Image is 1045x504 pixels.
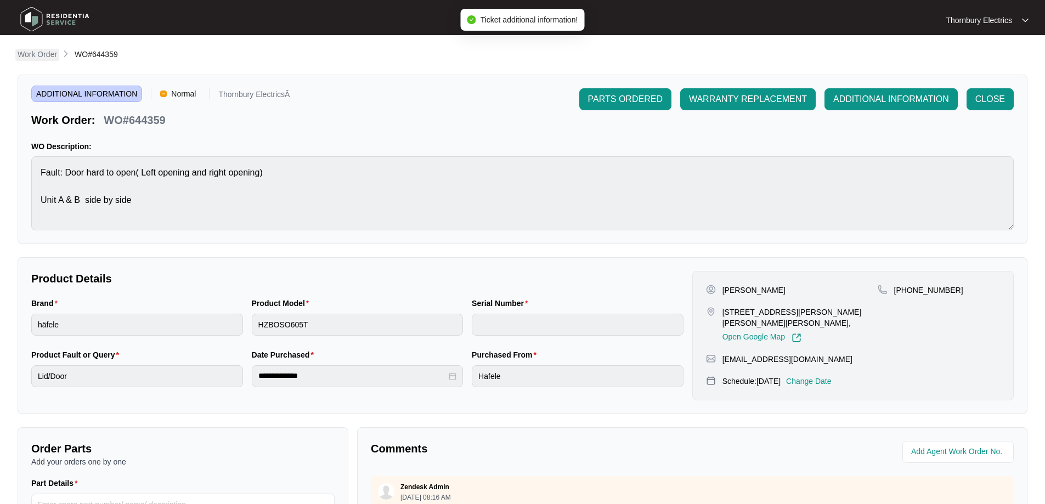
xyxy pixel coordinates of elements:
[252,314,464,336] input: Product Model
[472,298,532,309] label: Serial Number
[31,365,243,387] input: Product Fault or Query
[252,298,314,309] label: Product Model
[722,285,786,296] p: [PERSON_NAME]
[31,441,335,456] p: Order Parts
[31,298,62,309] label: Brand
[104,112,165,128] p: WO#644359
[31,271,684,286] p: Product Details
[31,478,82,489] label: Part Details
[31,456,335,467] p: Add your orders one by one
[722,307,878,329] p: [STREET_ADDRESS][PERSON_NAME][PERSON_NAME][PERSON_NAME],
[722,354,852,365] p: [EMAIL_ADDRESS][DOMAIN_NAME]
[706,285,716,295] img: user-pin
[481,15,578,24] span: Ticket additional information!
[824,88,958,110] button: ADDITIONAL INFORMATION
[400,494,451,501] p: [DATE] 08:16 AM
[15,49,59,61] a: Work Order
[160,90,167,97] img: Vercel Logo
[792,333,801,343] img: Link-External
[400,483,449,491] p: Zendesk Admin
[706,354,716,364] img: map-pin
[31,349,123,360] label: Product Fault or Query
[706,376,716,386] img: map-pin
[833,93,949,106] span: ADDITIONAL INFORMATION
[31,141,1014,152] p: WO Description:
[61,49,70,58] img: chevron-right
[75,50,118,59] span: WO#644359
[371,441,685,456] p: Comments
[967,88,1014,110] button: CLOSE
[878,285,888,295] img: map-pin
[579,88,671,110] button: PARTS ORDERED
[472,314,684,336] input: Serial Number
[167,86,200,102] span: Normal
[472,349,541,360] label: Purchased From
[18,49,57,60] p: Work Order
[472,365,684,387] input: Purchased From
[946,15,1012,26] p: Thornbury Electrics
[722,376,781,387] p: Schedule: [DATE]
[31,86,142,102] span: ADDITIONAL INFORMATION
[1022,18,1029,23] img: dropdown arrow
[218,90,290,102] p: Thornbury ElectricsÂ
[706,307,716,316] img: map-pin
[689,93,807,106] span: WARRANTY REPLACEMENT
[975,93,1005,106] span: CLOSE
[911,445,1007,458] input: Add Agent Work Order No.
[894,285,963,296] p: [PHONE_NUMBER]
[680,88,816,110] button: WARRANTY REPLACEMENT
[722,333,801,343] a: Open Google Map
[258,370,447,382] input: Date Purchased
[16,3,93,36] img: residentia service logo
[31,156,1014,230] textarea: Fault: Door hard to open( Left opening and right opening) Unit A & B side by side
[31,112,95,128] p: Work Order:
[786,376,832,387] p: Change Date
[467,15,476,24] span: check-circle
[252,349,318,360] label: Date Purchased
[31,314,243,336] input: Brand
[378,483,394,500] img: user.svg
[588,93,663,106] span: PARTS ORDERED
